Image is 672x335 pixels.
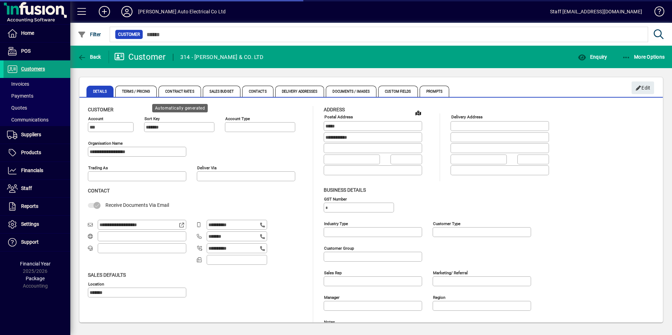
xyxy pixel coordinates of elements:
a: Invoices [4,78,70,90]
a: Staff [4,180,70,197]
a: Communications [4,114,70,126]
mat-label: Account Type [225,116,250,121]
span: Staff [21,185,32,191]
a: Home [4,25,70,42]
span: Contacts [242,86,273,97]
span: Financials [21,167,43,173]
button: Edit [632,81,654,94]
span: Custom Fields [378,86,418,97]
span: Package [26,276,45,281]
a: Payments [4,90,70,102]
span: Business details [324,187,366,193]
span: Sales defaults [88,272,126,278]
a: Quotes [4,102,70,114]
span: Customer [118,31,140,38]
span: Edit [635,82,651,94]
span: Reports [21,203,38,209]
a: Settings [4,216,70,233]
span: Payments [7,93,33,99]
mat-label: Sales rep [324,270,342,275]
span: POS [21,48,31,54]
a: View on map [413,107,424,118]
div: Automatically generated [152,104,208,112]
button: More Options [620,51,667,63]
span: Delivery Addresses [275,86,324,97]
mat-label: Account [88,116,103,121]
button: Enquiry [576,51,609,63]
span: Settings [21,221,39,227]
span: Back [78,54,101,60]
span: Customers [21,66,45,72]
mat-label: Manager [324,295,340,300]
a: Reports [4,198,70,215]
span: Suppliers [21,132,41,137]
a: Support [4,234,70,251]
button: Profile [116,5,138,18]
span: Contact [88,188,110,193]
span: Products [21,150,41,155]
app-page-header-button: Back [70,51,109,63]
span: Customer [88,107,114,112]
mat-label: Industry type [324,221,348,226]
div: Customer [114,51,166,63]
button: Add [93,5,116,18]
div: Staff [EMAIL_ADDRESS][DOMAIN_NAME] [550,6,642,17]
mat-label: Notes [324,319,335,324]
span: Details [86,86,114,97]
a: POS [4,42,70,60]
span: Filter [78,32,101,37]
mat-label: Customer type [433,221,460,226]
span: Documents / Images [326,86,376,97]
mat-label: Organisation name [88,141,123,146]
span: Prompts [420,86,450,97]
span: Terms / Pricing [115,86,157,97]
span: Address [324,107,345,112]
span: Receive Documents Via Email [105,202,169,208]
mat-label: Sort key [144,116,160,121]
span: Sales Budget [203,86,240,97]
button: Filter [76,28,103,41]
span: Home [21,30,34,36]
mat-label: Trading as [88,165,108,170]
button: Back [76,51,103,63]
span: Contract Rates [159,86,201,97]
a: Products [4,144,70,162]
span: More Options [622,54,665,60]
mat-label: Marketing/ Referral [433,270,468,275]
a: Suppliers [4,126,70,144]
span: Support [21,239,39,245]
div: [PERSON_NAME] Auto Electrical Co Ltd [138,6,226,17]
div: 314 - [PERSON_NAME] & CO. LTD [180,52,263,63]
a: Knowledge Base [649,1,663,24]
mat-label: Location [88,281,104,286]
span: Financial Year [20,261,51,267]
span: Enquiry [578,54,607,60]
a: Financials [4,162,70,179]
span: Quotes [7,105,27,111]
mat-label: Customer group [324,245,354,250]
mat-label: Deliver via [197,165,217,170]
span: Communications [7,117,49,123]
mat-label: GST Number [324,196,347,201]
span: Invoices [7,81,29,87]
mat-label: Region [433,295,445,300]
